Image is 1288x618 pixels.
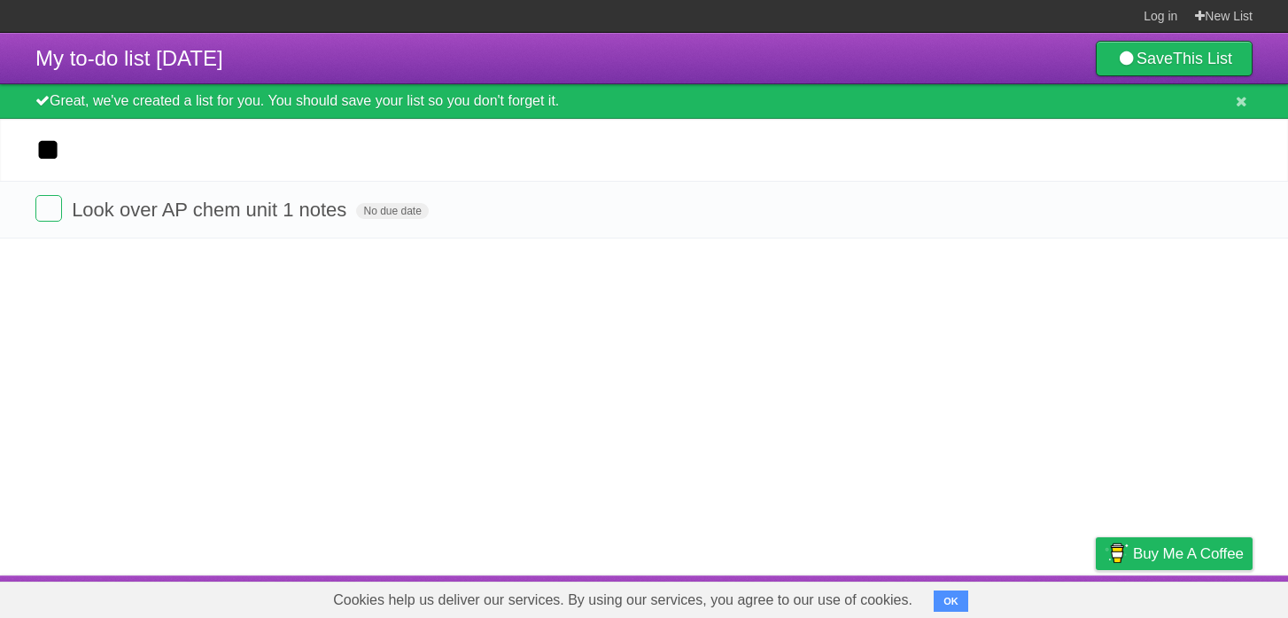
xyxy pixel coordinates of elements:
[1013,580,1051,614] a: Terms
[919,580,990,614] a: Developers
[1073,580,1119,614] a: Privacy
[1096,537,1253,570] a: Buy me a coffee
[1096,41,1253,76] a: SaveThis List
[35,46,223,70] span: My to-do list [DATE]
[1173,50,1232,67] b: This List
[860,580,897,614] a: About
[934,591,968,612] button: OK
[1105,538,1129,568] img: Buy me a coffee
[35,195,62,222] label: Done
[72,199,351,221] span: Look over AP chem unit 1 notes
[315,583,930,618] span: Cookies help us deliver our services. By using our services, you agree to our use of cookies.
[1141,580,1253,614] a: Suggest a feature
[356,203,428,219] span: No due date
[1133,538,1244,569] span: Buy me a coffee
